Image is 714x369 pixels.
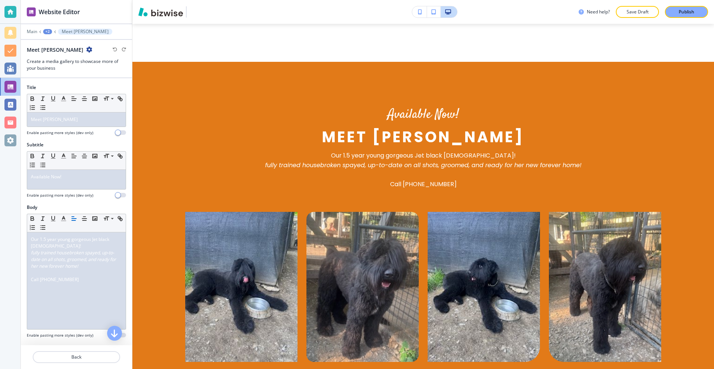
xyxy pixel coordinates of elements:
[27,344,39,351] h2: Items
[27,130,93,136] h4: Enable pasting more styles (dev only)
[265,161,582,169] em: fully trained housebroken spayed, up-to-date on all shots, groomed, and ready for her new forever...
[62,29,109,34] p: Meet [PERSON_NAME]
[27,29,37,34] button: Main
[27,333,93,338] h4: Enable pasting more styles (dev only)
[322,127,524,147] span: Meet [PERSON_NAME]
[31,174,61,180] span: Available Now!
[27,46,83,54] h2: Meet [PERSON_NAME]
[27,58,126,71] h3: Create a media gallery to showcase more of your business
[403,180,457,188] a: [PHONE_NUMBER]
[625,9,649,15] p: Save Draft
[616,6,659,18] button: Save Draft
[33,354,119,360] p: Back
[31,116,78,123] span: Meet [PERSON_NAME]
[27,141,44,148] h2: Subtitle
[39,7,80,16] h2: Website Editor
[665,6,708,18] button: Publish
[31,249,117,269] em: fully trained housebroken spayed, up-to-date on all shots, groomed, and ready for her new forever...
[58,29,112,35] button: Meet [PERSON_NAME]
[27,193,93,198] h4: Enable pasting more styles (dev only)
[190,9,210,14] img: Your Logo
[31,236,110,249] span: Our 1.5 year young gorgeous Jet black [DEMOGRAPHIC_DATA]!
[138,7,183,16] img: Bizwise Logo
[31,276,39,283] span: Call
[27,7,36,16] img: editor icon
[43,29,52,34] button: +2
[331,151,516,160] span: Our 1.5 year young gorgeous Jet black [DEMOGRAPHIC_DATA]!
[40,276,79,283] a: [PHONE_NUMBER]
[27,204,37,211] h2: Body
[387,105,459,124] span: Available Now!
[679,9,694,15] p: Publish
[27,84,36,91] h2: Title
[390,180,401,188] span: Call
[33,351,120,363] button: Back
[587,9,610,15] h3: Need help?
